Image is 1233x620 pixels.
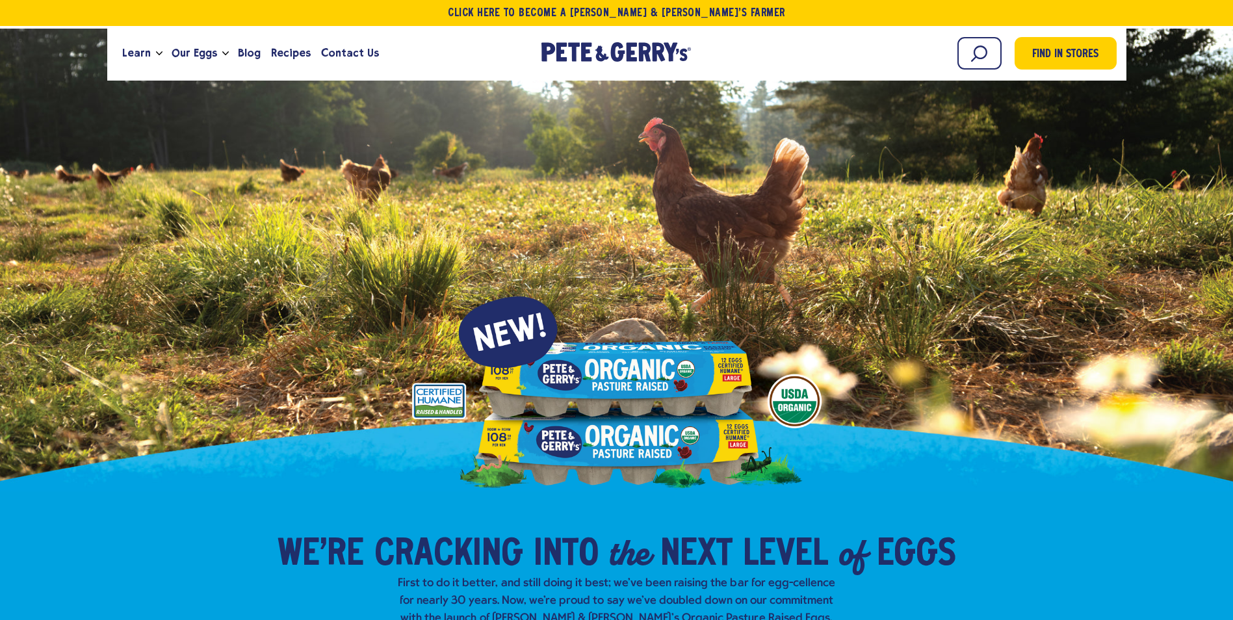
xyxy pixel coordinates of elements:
a: Blog [233,36,266,71]
span: Blog [238,45,261,61]
a: Contact Us [316,36,384,71]
span: Recipes [271,45,311,61]
a: Learn [117,36,156,71]
span: Next [660,536,733,575]
em: of [838,529,866,576]
button: Open the dropdown menu for Our Eggs [222,51,229,56]
em: the [609,529,650,576]
input: Search [957,37,1002,70]
a: Find in Stores [1015,37,1117,70]
span: into [534,536,599,575]
span: Eggs​ [877,536,956,575]
a: Recipes [266,36,316,71]
span: We’re [278,536,364,575]
span: Find in Stores [1032,46,1098,64]
button: Open the dropdown menu for Learn [156,51,162,56]
span: Level [743,536,828,575]
a: Our Eggs [166,36,222,71]
span: Learn [122,45,151,61]
span: Our Eggs [172,45,217,61]
span: Cracking [374,536,523,575]
span: Contact Us [321,45,379,61]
